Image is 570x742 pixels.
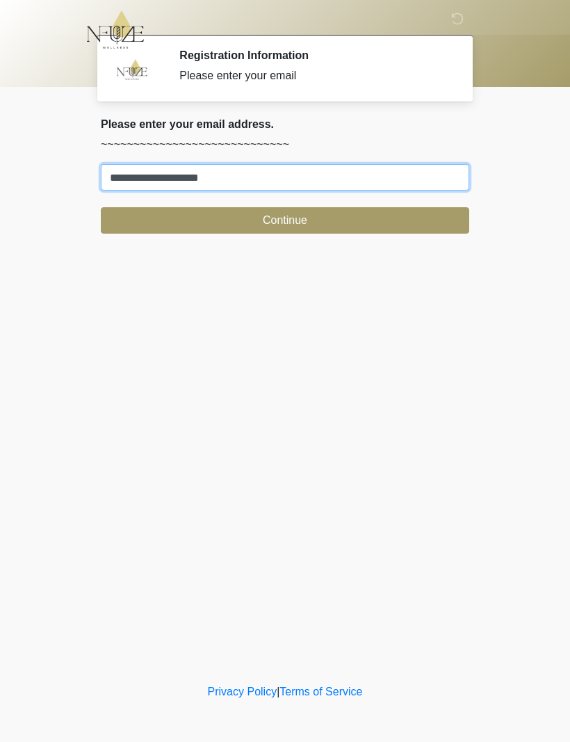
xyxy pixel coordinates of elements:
[101,118,469,131] h2: Please enter your email address.
[279,686,362,697] a: Terms of Service
[111,49,153,90] img: Agent Avatar
[101,207,469,234] button: Continue
[277,686,279,697] a: |
[208,686,277,697] a: Privacy Policy
[87,10,144,49] img: NFuze Wellness Logo
[179,67,448,84] div: Please enter your email
[101,136,469,153] p: ~~~~~~~~~~~~~~~~~~~~~~~~~~~~~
